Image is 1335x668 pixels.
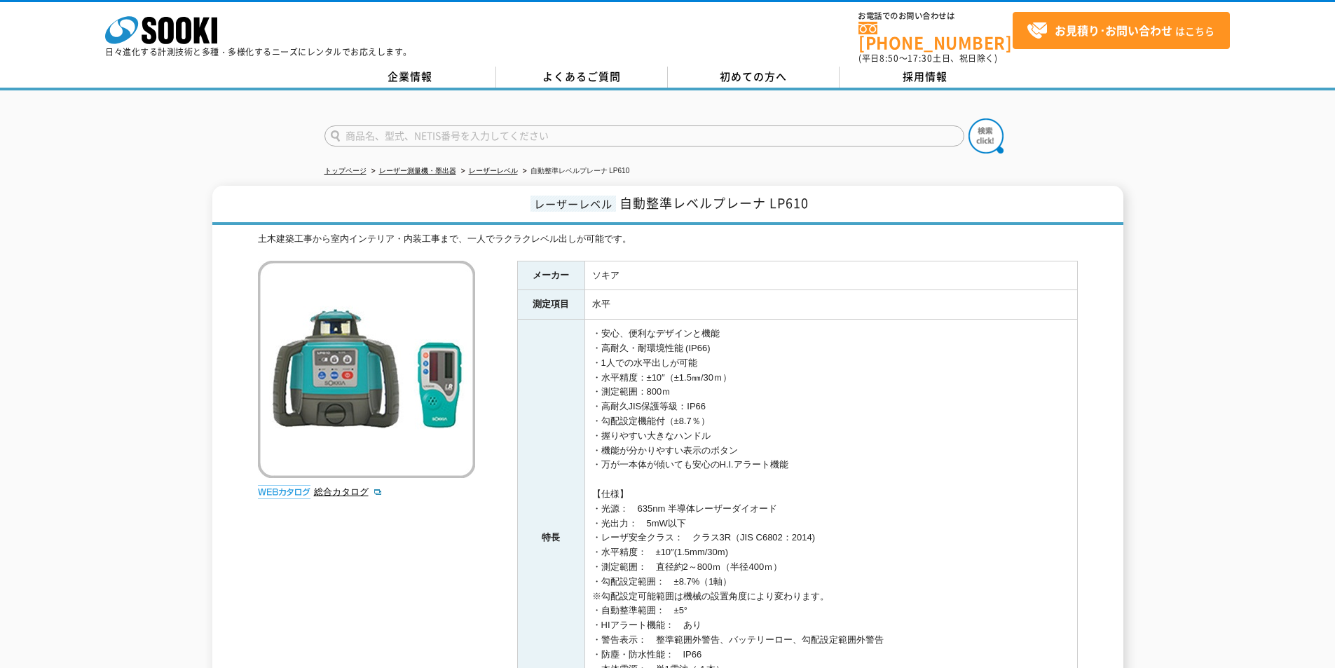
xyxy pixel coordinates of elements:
[517,261,584,290] th: メーカー
[324,125,964,146] input: 商品名、型式、NETIS番号を入力してください
[105,48,412,56] p: 日々進化する計測技術と多種・多様化するニーズにレンタルでお応えします。
[668,67,840,88] a: 初めての方へ
[879,52,899,64] span: 8:50
[858,22,1013,50] a: [PHONE_NUMBER]
[469,167,518,175] a: レーザーレベル
[530,196,616,212] span: レーザーレベル
[520,164,630,179] li: 自動整準レベルプレーナ LP610
[720,69,787,84] span: 初めての方へ
[1055,22,1172,39] strong: お見積り･お問い合わせ
[324,67,496,88] a: 企業情報
[258,232,1078,247] div: 土木建築工事から室内インテリア・内装工事まで、一人でラクラクレベル出しが可能です。
[968,118,1004,154] img: btn_search.png
[517,290,584,320] th: 測定項目
[840,67,1011,88] a: 採用情報
[324,167,367,175] a: トップページ
[619,193,809,212] span: 自動整準レベルプレーナ LP610
[584,261,1077,290] td: ソキア
[908,52,933,64] span: 17:30
[258,261,475,478] img: 自動整準レベルプレーナ LP610
[858,12,1013,20] span: お電話でのお問い合わせは
[1027,20,1214,41] span: はこちら
[584,290,1077,320] td: 水平
[858,52,997,64] span: (平日 ～ 土日、祝日除く)
[314,486,383,497] a: 総合カタログ
[1013,12,1230,49] a: お見積り･お問い合わせはこちら
[496,67,668,88] a: よくあるご質問
[379,167,456,175] a: レーザー測量機・墨出器
[258,485,310,499] img: webカタログ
